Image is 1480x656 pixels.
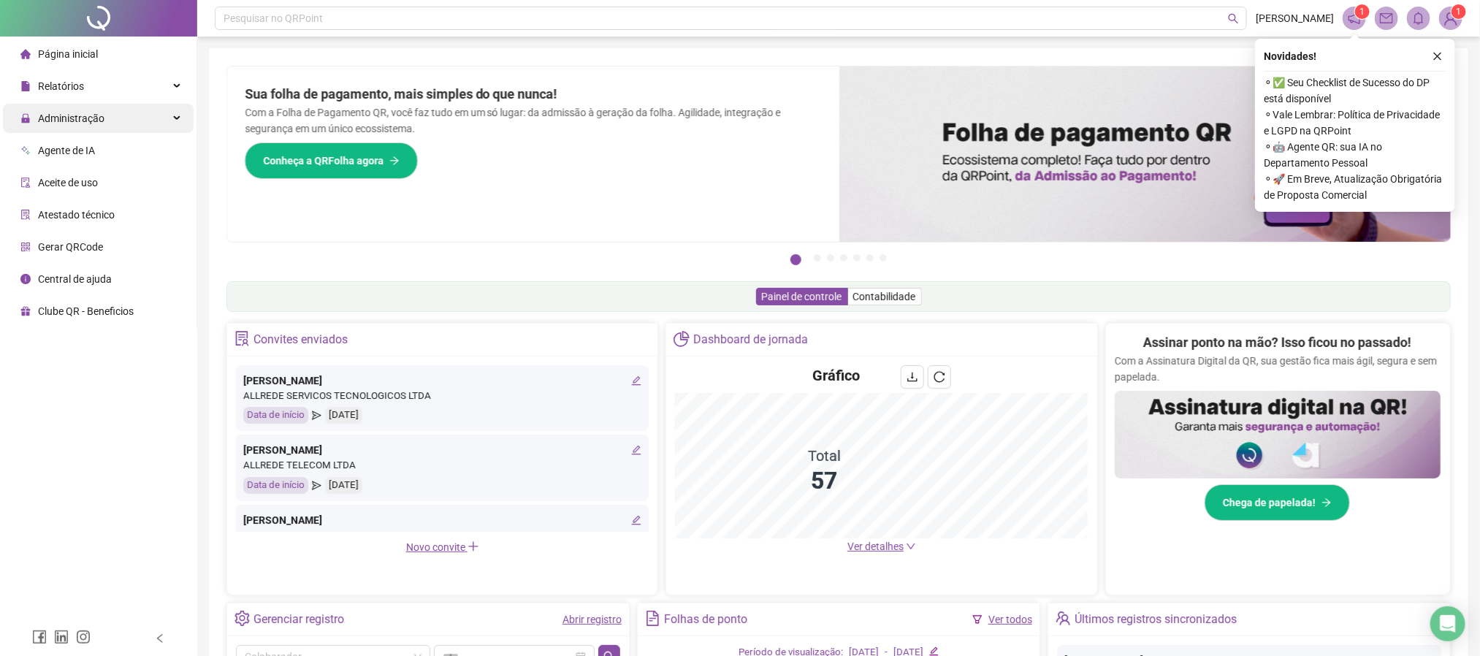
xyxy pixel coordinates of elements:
span: 1 [1360,7,1365,17]
span: lock [20,113,31,123]
div: [DATE] [325,407,362,424]
span: edit [929,647,939,656]
button: 7 [880,254,887,262]
span: file [20,81,31,91]
h4: Gráfico [813,365,861,386]
span: notification [1348,12,1361,25]
div: Últimos registros sincronizados [1075,607,1237,632]
span: Gerar QRCode [38,241,103,253]
span: Central de ajuda [38,273,112,285]
span: home [20,49,31,59]
span: left [155,633,165,644]
span: Relatórios [38,80,84,92]
button: Conheça a QRFolha agora [245,142,418,179]
img: banner%2F8d14a306-6205-4263-8e5b-06e9a85ad873.png [839,66,1452,242]
div: ALLREDE TELECOM LTDA [243,458,641,473]
p: Com a Folha de Pagamento QR, você faz tudo em um só lugar: da admissão à geração da folha. Agilid... [245,104,822,137]
span: Chega de papelada! [1223,495,1316,511]
div: [DATE] [325,477,362,494]
span: Clube QR - Beneficios [38,305,134,317]
span: ⚬ Vale Lembrar: Política de Privacidade e LGPD na QRPoint [1264,107,1446,139]
span: qrcode [20,242,31,252]
span: arrow-right [389,156,400,166]
div: Gerenciar registro [253,607,344,632]
span: reload [934,371,945,383]
span: Ver detalhes [847,541,904,552]
span: bell [1412,12,1425,25]
span: plus [468,541,479,552]
span: facebook [32,630,47,644]
sup: Atualize o seu contato no menu Meus Dados [1452,4,1466,19]
span: Novo convite [406,541,479,553]
span: edit [631,445,641,455]
span: gift [20,306,31,316]
span: Atestado técnico [38,209,115,221]
span: pie-chart [674,331,689,346]
span: linkedin [54,630,69,644]
button: 2 [814,254,821,262]
span: Página inicial [38,48,98,60]
div: Open Intercom Messenger [1430,606,1465,641]
span: Contabilidade [853,291,916,302]
span: team [1056,611,1071,626]
span: solution [234,331,250,346]
span: search [1228,13,1239,24]
span: edit [631,515,641,525]
span: 1 [1457,7,1462,17]
span: download [907,371,918,383]
button: 3 [827,254,834,262]
img: 84630 [1440,7,1462,29]
span: mail [1380,12,1393,25]
button: Chega de papelada! [1205,484,1350,521]
div: ALLREDE SERVICOS TECNOLOGICOS LTDA [243,389,641,404]
span: arrow-right [1321,497,1332,508]
span: Painel de controle [762,291,842,302]
button: 5 [853,254,861,262]
span: [PERSON_NAME] [1256,10,1334,26]
button: 4 [840,254,847,262]
a: Ver todos [988,614,1032,625]
span: filter [972,614,983,625]
span: Novidades ! [1264,48,1316,64]
a: Ver detalhes down [847,541,916,552]
div: Folhas de ponto [664,607,747,632]
span: edit [631,375,641,386]
span: ⚬ 🚀 Em Breve, Atualização Obrigatória de Proposta Comercial [1264,171,1446,203]
div: Data de início [243,407,308,424]
span: Agente de IA [38,145,95,156]
div: [PERSON_NAME] [243,373,641,389]
img: banner%2F02c71560-61a6-44d4-94b9-c8ab97240462.png [1115,391,1441,478]
a: Abrir registro [562,614,622,625]
span: file-text [645,611,660,626]
span: ⚬ 🤖 Agente QR: sua IA no Departamento Pessoal [1264,139,1446,171]
span: down [906,541,916,552]
sup: 1 [1355,4,1370,19]
span: Aceite de uso [38,177,98,188]
div: ALLREDE SERVICOS TECNOLOGICOS LTDA [243,528,641,544]
h2: Sua folha de pagamento, mais simples do que nunca! [245,84,822,104]
div: [PERSON_NAME] [243,442,641,458]
div: [PERSON_NAME] [243,512,641,528]
span: instagram [76,630,91,644]
p: Com a Assinatura Digital da QR, sua gestão fica mais ágil, segura e sem papelada. [1115,353,1441,385]
span: setting [234,611,250,626]
button: 1 [790,254,801,265]
span: solution [20,210,31,220]
span: send [312,477,321,494]
div: Convites enviados [253,327,348,352]
button: 6 [866,254,874,262]
span: close [1433,51,1443,61]
div: Dashboard de jornada [693,327,808,352]
span: Administração [38,112,104,124]
span: Conheça a QRFolha agora [263,153,384,169]
div: Data de início [243,477,308,494]
h2: Assinar ponto na mão? Isso ficou no passado! [1143,332,1411,353]
span: send [312,407,321,424]
span: info-circle [20,274,31,284]
span: ⚬ ✅ Seu Checklist de Sucesso do DP está disponível [1264,75,1446,107]
span: audit [20,178,31,188]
